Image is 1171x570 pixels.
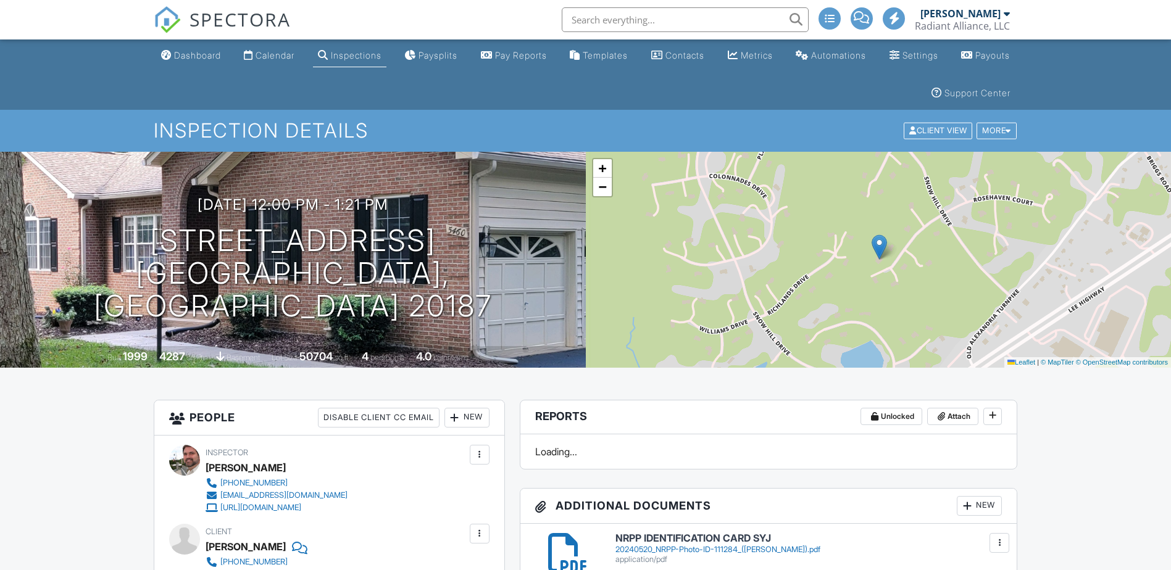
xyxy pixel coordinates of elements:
a: Zoom in [593,159,612,178]
span: sq.ft. [335,353,350,362]
span: bedrooms [370,353,404,362]
a: Leaflet [1007,358,1035,366]
h1: [STREET_ADDRESS] [GEOGRAPHIC_DATA], [GEOGRAPHIC_DATA] 20187 [20,225,566,322]
div: Calendar [256,50,294,60]
a: © MapTiler [1041,358,1074,366]
a: Calendar [239,44,299,67]
a: Paysplits [399,44,462,67]
a: Automations (Basic) [791,44,871,67]
h6: NRPP IDENTIFICATION CARD SYJ [615,533,1002,544]
div: [URL][DOMAIN_NAME] [220,503,301,513]
a: Dashboard [156,44,226,67]
a: [PHONE_NUMBER] [206,477,348,489]
a: Pay Reports [476,44,552,67]
div: application/pdf [615,555,1002,564]
div: New [957,496,1002,516]
div: Inspections [331,50,381,60]
div: Client View [904,123,972,139]
img: Marker [872,234,887,260]
span: Inspector [206,448,248,457]
div: [PHONE_NUMBER] [220,478,288,488]
div: [EMAIL_ADDRESS][DOMAIN_NAME] [220,490,348,500]
span: − [598,179,606,194]
div: 20240520_NRPP-Photo-ID-111284_([PERSON_NAME]).pdf [615,545,1002,555]
div: Radiant Alliance, LLC [915,20,1010,32]
a: Templates [565,44,633,67]
a: Support Center [927,82,1015,105]
div: [PERSON_NAME] [206,537,286,556]
a: SPECTORA [154,17,291,43]
div: Metrics [741,50,773,60]
a: NRPP IDENTIFICATION CARD SYJ 20240520_NRPP-Photo-ID-111284_([PERSON_NAME]).pdf application/pdf [615,533,1002,564]
div: 4 [362,350,369,363]
div: Payouts [975,50,1010,60]
a: Inspections [313,44,386,67]
div: 1999 [123,350,148,363]
span: SPECTORA [190,6,291,32]
div: Settings [902,50,938,60]
span: Lot Size [272,353,298,362]
a: Metrics [723,44,778,67]
h3: Additional Documents [520,489,1017,524]
span: | [1037,358,1039,366]
div: [PERSON_NAME] [206,458,286,477]
a: Payouts [956,44,1015,67]
img: The Best Home Inspection Software - Spectora [154,6,181,33]
span: Client [206,527,232,536]
span: basement [227,353,260,362]
div: New [444,408,490,427]
div: Contacts [665,50,704,60]
input: Search everything... [562,7,809,32]
a: [PHONE_NUMBER] [206,556,348,568]
a: [URL][DOMAIN_NAME] [206,502,348,514]
div: 50704 [299,350,333,363]
span: Built [107,353,121,362]
a: Client View [902,125,975,134]
a: Zoom out [593,178,612,196]
h3: People [154,400,504,436]
h1: Inspection Details [154,120,1018,141]
div: Pay Reports [495,50,547,60]
div: Templates [583,50,628,60]
div: Dashboard [174,50,221,60]
div: More [977,123,1017,139]
div: [PERSON_NAME] [920,7,1001,20]
span: bathrooms [433,353,469,362]
span: + [598,160,606,176]
a: Contacts [646,44,709,67]
div: 4.0 [416,350,431,363]
a: © OpenStreetMap contributors [1076,358,1168,366]
div: Paysplits [419,50,457,60]
div: Disable Client CC Email [318,408,440,427]
div: 4287 [159,350,185,363]
a: Settings [885,44,943,67]
h3: [DATE] 12:00 pm - 1:21 pm [198,196,388,213]
a: [EMAIL_ADDRESS][DOMAIN_NAME] [206,489,348,502]
div: Automations [811,50,866,60]
div: Support Center [944,88,1011,98]
div: [PHONE_NUMBER] [220,557,288,567]
span: sq. ft. [187,353,204,362]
